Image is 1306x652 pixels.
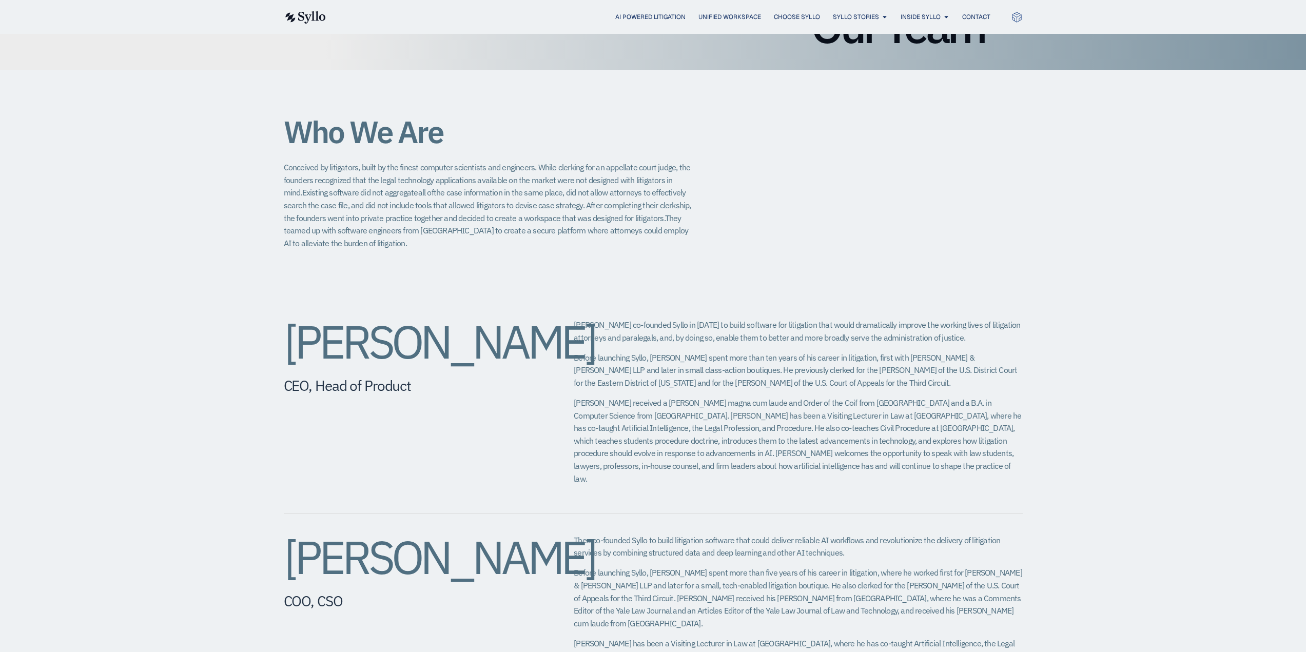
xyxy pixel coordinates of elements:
a: Syllo Stories [833,12,879,22]
span: Conceived by litigators, built by the finest computer scientists and engineers. While clerking fo... [284,162,691,197]
span: Before launching Syllo, [PERSON_NAME] spent more than five years of his career in litigation, whe... [574,567,1022,628]
span: all of [418,187,434,197]
a: Unified Workspace [698,12,761,22]
h1: Our Team [322,3,984,49]
span: After completing their clerkship, the founders went into private practice together and decided to... [284,200,691,223]
a: Choose Syllo [774,12,820,22]
a: AI Powered Litigation [615,12,686,22]
div: Menu Toggle [346,12,990,22]
span: Theo co-founded Syllo to build litigation software that could deliver reliable AI workflows and r... [574,535,1000,558]
span: Existing software did not aggregate [302,187,418,197]
a: Contact [962,12,990,22]
span: the case information in the same place, did not allow attorneys to effectively search the case fi... [284,187,686,210]
h2: [PERSON_NAME] [284,319,533,365]
h2: [PERSON_NAME]​ [284,534,533,580]
nav: Menu [346,12,990,22]
p: Before launching Syllo, [PERSON_NAME] spent more than ten years of his career in litigation, firs... [574,351,1022,389]
p: [PERSON_NAME] co-founded Syllo in [DATE] to build software for litigation that would dramatically... [574,319,1022,344]
a: Inside Syllo [901,12,941,22]
h1: Who We Are [284,115,694,149]
img: syllo [284,11,326,24]
h5: COO, CSO [284,592,533,610]
p: [PERSON_NAME] received a [PERSON_NAME] magna cum laude and Order of the Coif from [GEOGRAPHIC_DAT... [574,397,1022,485]
h5: CEO, Head of Product [284,377,533,394]
span: They teamed up with software engineers from [GEOGRAPHIC_DATA] to create a secure platform where a... [284,213,689,248]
